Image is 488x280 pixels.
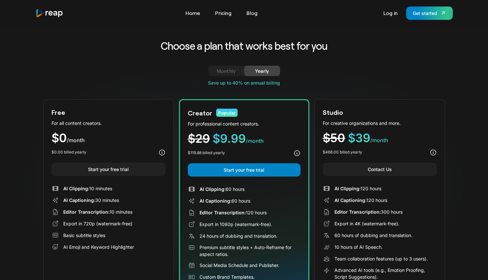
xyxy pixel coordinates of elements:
[334,209,381,215] span: Editor Transcription:
[323,163,437,176] a: Contact Us
[63,208,132,215] div: 10 minutes
[63,220,132,227] div: Export in 720p (watermark-free)
[52,120,166,127] div: For all content creators.
[323,107,343,117] div: Studio
[200,210,246,215] span: Editor Transcription:
[334,232,412,239] div: 60 hours of dubbing and translation.
[200,244,301,258] div: Premium subtitle styles + Auto-Reframe for aspect ratios.
[63,232,105,239] div: Basic subtitle styles
[213,131,246,146] span: $9.99
[323,120,437,127] div: For creative organizations and more.
[188,131,210,146] span: $29
[334,208,403,215] div: 300 hours
[334,197,387,204] div: 120 hours
[200,186,244,193] div: 60 hours
[63,197,119,204] div: 30 minutes
[334,197,366,203] span: AI Captioning:
[334,244,383,250] div: 10 hours of AI Speech.
[43,79,445,86] div: Save up to 40% on annual billing
[200,198,231,204] span: AI Captioning:
[348,131,370,145] span: $39
[200,186,226,192] span: AI Clipping:
[200,262,279,269] div: Social Media Schedule and Publisher.
[188,108,212,118] div: Creator
[200,233,277,239] div: 24 hours of dubbing and translation.
[334,220,399,227] div: Export in 4K (watermark-free).
[216,67,236,75] div: Monthly
[380,8,401,18] a: Log in
[200,209,267,216] div: 120 hours
[216,109,238,117] div: Popular
[413,10,437,17] div: Get started
[406,7,453,20] a: Get started
[67,137,85,143] span: /month
[52,163,166,176] a: Start your free trial
[52,132,166,144] div: $0
[334,186,361,191] span: AI Clipping:
[188,163,301,177] a: Start your free trial
[188,120,301,127] div: For professional content creators.
[323,149,362,155] div: $468.00 billed yearly
[252,67,272,75] div: Yearly
[36,9,64,18] img: reap logo
[110,39,378,53] h2: Choose a plan that works best for you
[323,131,345,145] span: $50
[63,186,89,191] span: AI Clipping:
[52,107,65,117] div: Free
[246,138,264,144] span: /month
[63,244,134,250] div: AI Emoji and Keyword Highlighter
[212,8,235,18] a: Pricing
[334,185,381,192] div: 120 hours
[63,185,112,192] div: 10 minutes
[52,149,86,155] div: $0.00 billed yearly
[63,197,95,203] span: AI Captioning:
[243,8,261,18] a: Blog
[182,8,203,18] a: Home
[370,137,388,143] span: /month
[200,197,250,204] div: 60 hours
[63,209,110,215] span: Editor Transcription:
[334,255,428,262] div: Team collaboration features (up to 3 users).
[200,221,272,228] div: Export in 1080p (watermark-free).
[188,150,225,156] div: $119.88 billed yearly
